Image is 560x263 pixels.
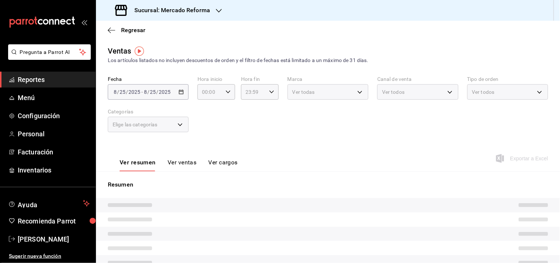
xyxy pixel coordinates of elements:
span: Ayuda [18,199,80,208]
label: Canal de venta [377,77,458,82]
span: / [147,89,150,95]
span: [PERSON_NAME] [18,234,90,244]
button: Ver ventas [168,159,197,171]
span: Ver todos [472,88,495,96]
label: Hora fin [241,77,279,82]
span: Ver todos [382,88,405,96]
label: Fecha [108,77,189,82]
span: Configuración [18,111,90,121]
div: navigation tabs [120,159,238,171]
label: Tipo de orden [467,77,548,82]
button: Regresar [108,27,145,34]
span: Personal [18,129,90,139]
input: ---- [159,89,171,95]
div: Ventas [108,45,131,57]
span: Menú [18,93,90,103]
span: / [126,89,128,95]
img: Tooltip marker [135,47,144,56]
span: Ver todas [292,88,315,96]
input: -- [113,89,117,95]
span: Regresar [121,27,145,34]
span: / [117,89,119,95]
input: -- [144,89,147,95]
button: Ver resumen [120,159,156,171]
span: Reportes [18,75,90,85]
span: Recomienda Parrot [18,216,90,226]
input: -- [119,89,126,95]
span: Pregunta a Parrot AI [20,48,79,56]
span: / [157,89,159,95]
label: Hora inicio [197,77,235,82]
div: Los artículos listados no incluyen descuentos de orden y el filtro de fechas está limitado a un m... [108,57,548,64]
p: Resumen [108,180,548,189]
span: Facturación [18,147,90,157]
span: Sugerir nueva función [9,252,90,260]
h3: Sucursal: Mercado Reforma [128,6,210,15]
label: Marca [288,77,368,82]
input: ---- [128,89,141,95]
label: Categorías [108,109,189,115]
button: Pregunta a Parrot AI [8,44,91,60]
a: Pregunta a Parrot AI [5,54,91,61]
span: Inventarios [18,165,90,175]
button: Ver cargos [209,159,238,171]
span: - [141,89,143,95]
button: open_drawer_menu [81,19,87,25]
span: Elige las categorías [113,121,158,128]
input: -- [150,89,157,95]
